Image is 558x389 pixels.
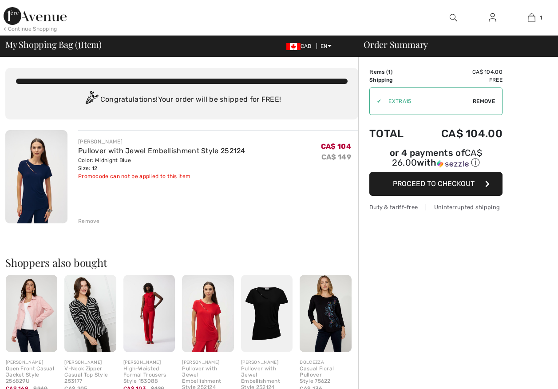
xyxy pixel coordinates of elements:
div: Open Front Casual Jacket Style 256829U [6,366,57,384]
span: My Shopping Bag ( Item) [5,40,102,49]
td: CA$ 104.00 [417,119,503,149]
a: Sign In [482,12,503,24]
td: Free [417,76,503,84]
div: or 4 payments ofCA$ 26.00withSezzle Click to learn more about Sezzle [369,149,503,172]
div: ✔ [370,97,381,105]
input: Promo code [381,88,473,115]
td: Total [369,119,417,149]
div: Casual Floral Pullover Style 75622 [300,366,351,384]
td: Shipping [369,76,417,84]
div: Promocode can not be applied to this item [78,172,245,180]
span: CAD [286,43,315,49]
img: Pullover with Jewel Embellishment Style 252124 [5,130,67,223]
img: Congratulation2.svg [83,91,100,109]
div: Color: Midnight Blue Size: 12 [78,156,245,172]
img: High-Waisted Formal Trousers Style 153088 [123,275,175,353]
div: or 4 payments of with [369,149,503,169]
span: CA$ 26.00 [392,147,482,168]
div: DOLCEZZA [300,359,351,366]
img: My Bag [528,12,535,23]
span: Proceed to Checkout [393,179,475,188]
a: Pullover with Jewel Embellishment Style 252124 [78,147,245,155]
span: EN [321,43,332,49]
div: [PERSON_NAME] [6,359,57,366]
img: search the website [450,12,457,23]
div: [PERSON_NAME] [182,359,233,366]
div: Order Summary [353,40,553,49]
span: Remove [473,97,495,105]
img: Pullover with Jewel Embellishment Style 252124 [241,275,293,353]
div: [PERSON_NAME] [78,138,245,146]
img: Pullover with Jewel Embellishment Style 252124 [182,275,233,353]
span: 1 [540,14,542,22]
div: [PERSON_NAME] [241,359,293,366]
button: Proceed to Checkout [369,172,503,196]
div: < Continue Shopping [4,25,57,33]
img: Sezzle [437,160,469,168]
div: High-Waisted Formal Trousers Style 153088 [123,366,175,384]
img: Open Front Casual Jacket Style 256829U [6,275,57,353]
div: V-Neck Zipper Casual Top Style 253177 [64,366,116,384]
div: Congratulations! Your order will be shipped for FREE! [16,91,348,109]
img: V-Neck Zipper Casual Top Style 253177 [64,275,116,353]
td: CA$ 104.00 [417,68,503,76]
td: Items ( ) [369,68,417,76]
h2: Shoppers also bought [5,257,358,268]
div: Remove [78,217,100,225]
a: 1 [512,12,550,23]
span: 1 [78,38,81,49]
s: CA$ 149 [321,153,351,161]
img: 1ère Avenue [4,7,67,25]
img: Canadian Dollar [286,43,301,50]
div: Duty & tariff-free | Uninterrupted shipping [369,203,503,211]
span: CA$ 104 [321,142,351,151]
img: My Info [489,12,496,23]
div: [PERSON_NAME] [123,359,175,366]
div: [PERSON_NAME] [64,359,116,366]
span: 1 [388,69,391,75]
img: Casual Floral Pullover Style 75622 [300,275,351,353]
